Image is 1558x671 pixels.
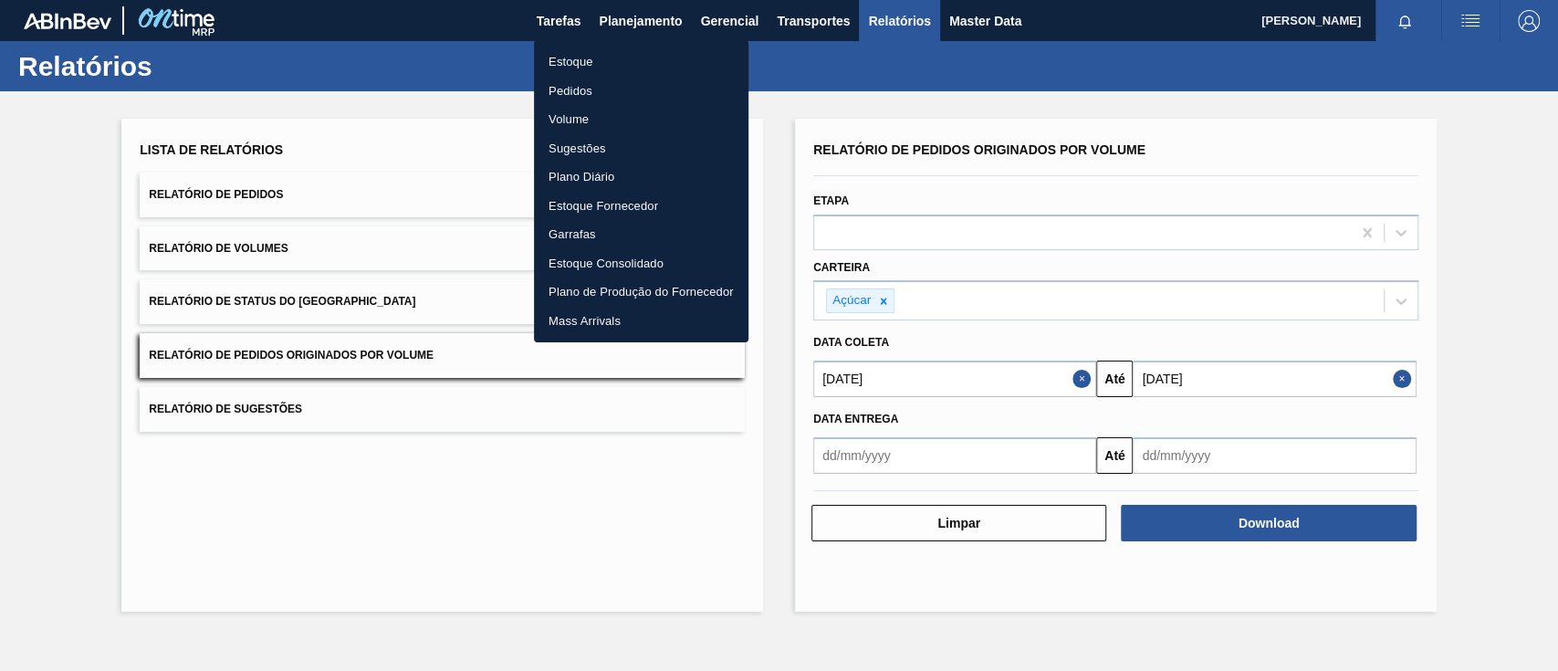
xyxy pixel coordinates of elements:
a: Estoque Fornecedor [534,192,748,221]
a: Pedidos [534,77,748,106]
a: Sugestões [534,134,748,163]
a: Garrafas [534,220,748,249]
a: Mass Arrivals [534,307,748,336]
a: Plano Diário [534,163,748,192]
a: Plano de Produção do Fornecedor [534,278,748,307]
a: Estoque [534,47,748,77]
a: Estoque Consolidado [534,249,748,278]
a: Volume [534,105,748,134]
